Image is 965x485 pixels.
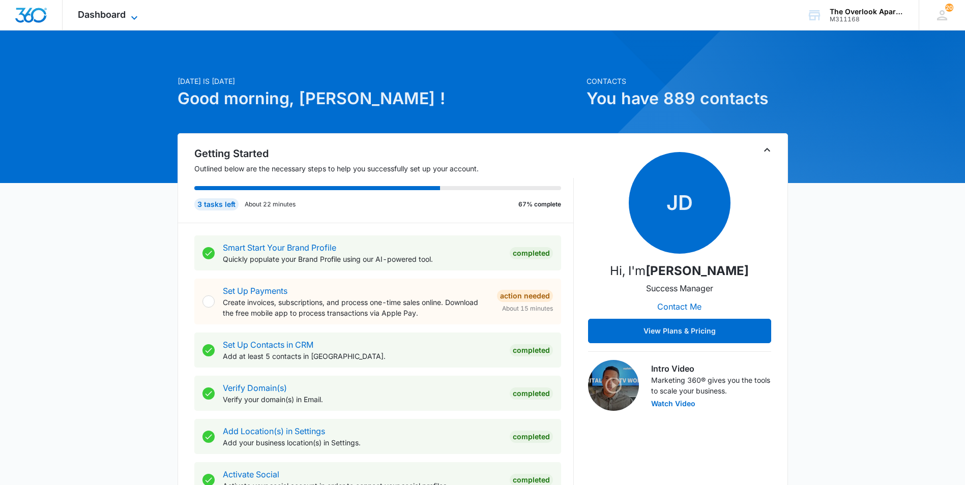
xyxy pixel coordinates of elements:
strong: [PERSON_NAME] [646,263,749,278]
h3: Intro Video [651,362,771,375]
div: Completed [510,387,553,400]
h2: Getting Started [194,146,574,161]
img: Intro Video [588,360,639,411]
div: Completed [510,344,553,356]
span: About 15 minutes [502,304,553,313]
span: 20 [945,4,953,12]
a: Set Up Payments [223,286,287,296]
span: Dashboard [78,9,126,20]
p: Verify your domain(s) in Email. [223,394,502,405]
button: Toggle Collapse [761,144,773,156]
button: View Plans & Pricing [588,319,771,343]
a: Activate Social [223,469,279,479]
p: Outlined below are the necessary steps to help you successfully set up your account. [194,163,574,174]
div: Completed [510,247,553,259]
p: Contacts [587,76,788,86]
p: Success Manager [646,282,713,294]
a: Smart Start Your Brand Profile [223,243,336,253]
p: 67% complete [518,200,561,209]
p: Create invoices, subscriptions, and process one-time sales online. Download the free mobile app t... [223,297,489,318]
div: Completed [510,431,553,443]
button: Contact Me [647,294,712,319]
div: notifications count [945,4,953,12]
p: [DATE] is [DATE] [178,76,580,86]
button: Watch Video [651,400,695,407]
span: JD [629,152,730,254]
div: account name [830,8,904,16]
h1: You have 889 contacts [587,86,788,111]
a: Add Location(s) in Settings [223,426,325,436]
p: Add at least 5 contacts in [GEOGRAPHIC_DATA]. [223,351,502,361]
p: Marketing 360® gives you the tools to scale your business. [651,375,771,396]
a: Verify Domain(s) [223,383,287,393]
p: Add your business location(s) in Settings. [223,437,502,448]
div: Action Needed [497,290,553,302]
p: Hi, I'm [610,262,749,280]
h1: Good morning, [PERSON_NAME] ! [178,86,580,111]
a: Set Up Contacts in CRM [223,340,313,350]
div: 3 tasks left [194,198,239,210]
p: About 22 minutes [245,200,296,209]
div: account id [830,16,904,23]
p: Quickly populate your Brand Profile using our AI-powered tool. [223,254,502,264]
